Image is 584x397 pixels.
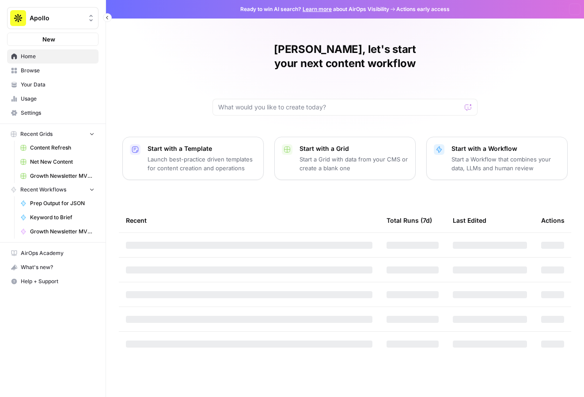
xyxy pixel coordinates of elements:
a: Net New Content [16,155,99,169]
a: Prep Output for JSON [16,196,99,210]
span: Growth Newsletter MVP 1.1 [30,228,95,236]
button: Start with a TemplateLaunch best-practice driven templates for content creation and operations [122,137,264,180]
p: Start with a Grid [300,144,408,153]
span: Browse [21,67,95,75]
span: Actions early access [396,5,450,13]
span: Keyword to Brief [30,213,95,221]
button: New [7,33,99,46]
div: Recent [126,208,372,232]
span: Home [21,52,95,60]
a: Keyword to Brief [16,210,99,225]
a: Growth Newsletter MVP 1.0 Grid [16,169,99,183]
a: Home [7,49,99,64]
span: New [42,35,55,44]
a: Settings [7,106,99,120]
a: Learn more [303,6,332,12]
span: Recent Workflows [20,186,66,194]
div: Total Runs (7d) [387,208,432,232]
button: Start with a WorkflowStart a Workflow that combines your data, LLMs and human review [426,137,568,180]
span: Usage [21,95,95,103]
a: Content Refresh [16,141,99,155]
img: Apollo Logo [10,10,26,26]
a: Growth Newsletter MVP 1.1 [16,225,99,239]
button: Recent Grids [7,127,99,141]
button: Workspace: Apollo [7,7,99,29]
span: Ready to win AI search? about AirOps Visibility [240,5,389,13]
span: Recent Grids [20,130,53,138]
button: Recent Workflows [7,183,99,196]
a: Browse [7,64,99,78]
span: Your Data [21,81,95,89]
p: Start with a Workflow [451,144,560,153]
span: Growth Newsletter MVP 1.0 Grid [30,172,95,180]
span: Help + Support [21,277,95,285]
input: What would you like to create today? [218,103,461,112]
div: Last Edited [453,208,486,232]
span: Settings [21,109,95,117]
p: Start a Grid with data from your CMS or create a blank one [300,155,408,172]
button: What's new? [7,260,99,274]
div: Actions [541,208,565,232]
div: What's new? [8,261,98,274]
span: Net New Content [30,158,95,166]
span: AirOps Academy [21,249,95,257]
a: Usage [7,92,99,106]
span: Apollo [30,14,83,22]
p: Start with a Template [148,144,256,153]
a: Your Data [7,78,99,92]
button: Start with a GridStart a Grid with data from your CMS or create a blank one [274,137,416,180]
span: Prep Output for JSON [30,199,95,207]
p: Start a Workflow that combines your data, LLMs and human review [451,155,560,172]
h1: [PERSON_NAME], let's start your next content workflow [212,42,478,71]
button: Help + Support [7,274,99,288]
p: Launch best-practice driven templates for content creation and operations [148,155,256,172]
span: Content Refresh [30,144,95,152]
a: AirOps Academy [7,246,99,260]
